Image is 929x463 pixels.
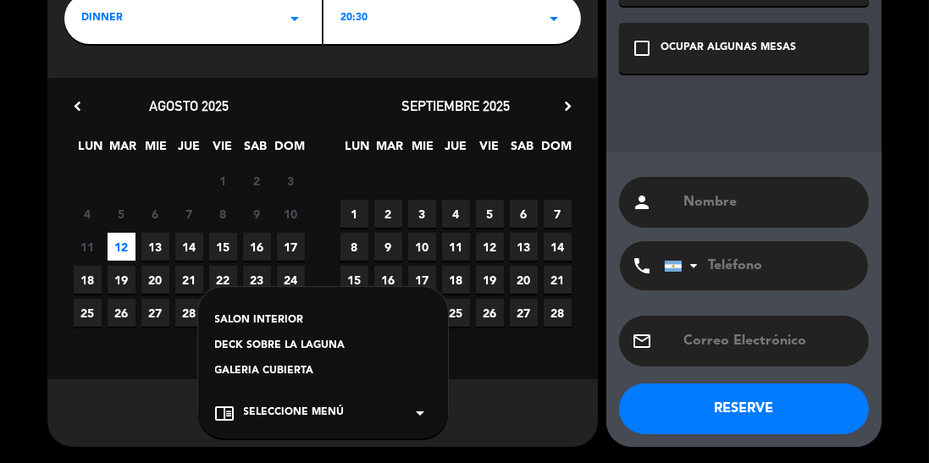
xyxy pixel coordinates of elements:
[475,136,503,164] span: VIE
[108,233,135,261] span: 12
[244,405,345,422] span: Seleccione Menú
[544,200,572,228] span: 7
[408,266,436,294] span: 17
[215,312,431,329] div: SALON INTERIOR
[340,200,368,228] span: 1
[243,233,271,261] span: 16
[81,10,123,27] span: dinner
[277,167,305,195] span: 3
[175,136,203,164] span: JUE
[108,299,135,327] span: 26
[442,266,470,294] span: 18
[544,266,572,294] span: 21
[243,167,271,195] span: 2
[374,266,402,294] span: 16
[74,299,102,327] span: 25
[277,200,305,228] span: 10
[209,167,237,195] span: 1
[175,299,203,327] span: 28
[476,233,504,261] span: 12
[274,136,302,164] span: DOM
[74,233,102,261] span: 11
[510,233,538,261] span: 13
[664,241,850,290] input: Teléfono
[277,233,305,261] span: 17
[141,299,169,327] span: 27
[141,266,169,294] span: 20
[476,266,504,294] span: 19
[442,136,470,164] span: JUE
[141,200,169,228] span: 6
[215,403,235,423] i: chrome_reader_mode
[408,200,436,228] span: 3
[559,97,577,115] i: chevron_right
[285,8,305,29] i: arrow_drop_down
[209,266,237,294] span: 22
[411,403,431,423] i: arrow_drop_down
[374,233,402,261] span: 9
[541,136,569,164] span: DOM
[476,299,504,327] span: 26
[215,338,431,355] div: DECK SOBRE LA LAGUNA
[544,299,572,327] span: 28
[682,329,856,353] input: Correo Electrónico
[74,266,102,294] span: 18
[619,383,869,434] button: RESERVE
[243,200,271,228] span: 9
[241,136,269,164] span: SAB
[340,10,368,27] span: 20:30
[340,266,368,294] span: 15
[402,97,511,114] span: septiembre 2025
[209,200,237,228] span: 8
[374,200,402,228] span: 2
[109,136,137,164] span: MAR
[76,136,104,164] span: LUN
[69,97,86,115] i: chevron_left
[508,136,536,164] span: SAB
[277,266,305,294] span: 24
[74,200,102,228] span: 4
[442,200,470,228] span: 4
[632,192,652,212] i: person
[243,266,271,294] span: 23
[544,8,564,29] i: arrow_drop_down
[150,97,229,114] span: agosto 2025
[215,363,431,380] div: GALERIA CUBIERTA
[544,233,572,261] span: 14
[376,136,404,164] span: MAR
[476,200,504,228] span: 5
[682,190,856,214] input: Nombre
[661,40,796,57] div: OCUPAR ALGUNAS MESAS
[142,136,170,164] span: MIE
[510,200,538,228] span: 6
[108,266,135,294] span: 19
[632,38,652,58] i: check_box_outline_blank
[632,331,652,351] i: email
[510,266,538,294] span: 20
[209,233,237,261] span: 15
[208,136,236,164] span: VIE
[510,299,538,327] span: 27
[442,299,470,327] span: 25
[408,233,436,261] span: 10
[175,200,203,228] span: 7
[175,233,203,261] span: 14
[343,136,371,164] span: LUN
[409,136,437,164] span: MIE
[442,233,470,261] span: 11
[632,256,652,276] i: phone
[175,266,203,294] span: 21
[108,200,135,228] span: 5
[141,233,169,261] span: 13
[665,242,704,289] div: Argentina: +54
[340,233,368,261] span: 8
